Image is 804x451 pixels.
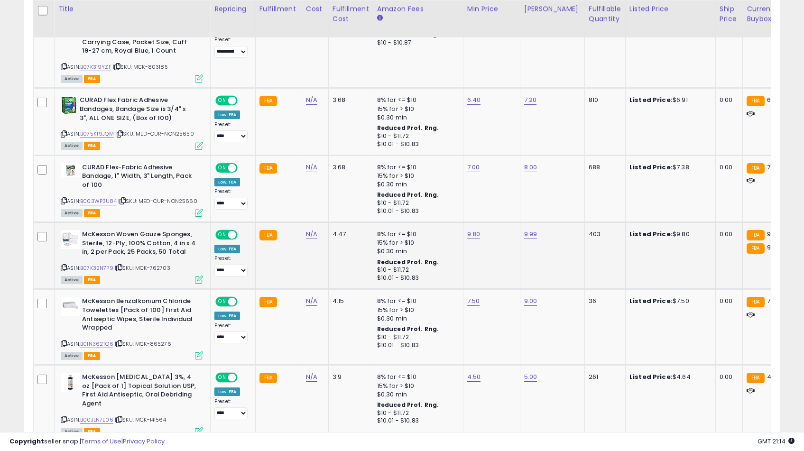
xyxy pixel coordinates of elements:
strong: Copyright [9,437,44,446]
span: ON [216,97,228,105]
span: | SKU: MCK-762703 [115,264,170,272]
div: [PERSON_NAME] [524,4,581,14]
small: Amazon Fees. [377,14,383,22]
div: 0.00 [720,373,735,381]
span: 7.38 [767,163,780,172]
b: Listed Price: [629,230,673,239]
div: Listed Price [629,4,712,14]
div: Ship Price [720,4,739,24]
span: All listings currently available for purchase on Amazon [61,276,83,284]
small: FBA [259,230,277,240]
div: 3.68 [333,163,366,172]
img: 31GuJZ7KbVL._SL40_.jpg [61,297,80,316]
a: B07K319YZF [80,63,111,71]
div: $0.30 min [377,390,456,399]
b: Reduced Prof. Rng. [377,325,439,333]
span: OFF [236,374,251,382]
a: 7.20 [524,95,537,105]
div: $10.01 - $10.83 [377,274,456,282]
span: All listings currently available for purchase on Amazon [61,352,83,360]
span: FBA [84,142,100,150]
b: Listed Price: [629,95,673,104]
b: Reduced Prof. Rng. [377,124,439,132]
small: FBA [747,373,764,383]
div: Title [58,4,206,14]
b: CURAD Flex Fabric Adhesive Bandages, Bandage Size is 3/4" x 3", ALL ONE SIZE, (Box of 100) [80,96,195,125]
div: 4.15 [333,297,366,305]
div: Fulfillment [259,4,298,14]
div: Low. FBA [214,387,240,396]
div: 8% for <= $10 [377,96,456,104]
img: 411BpPiQ9iL._SL40_.jpg [61,163,80,177]
a: 7.00 [467,163,480,172]
span: 2025-10-7 21:14 GMT [758,437,795,446]
b: Listed Price: [629,372,673,381]
a: 9.80 [467,230,481,239]
span: | SKU: MED-CUR-NON25650 [115,130,194,138]
div: 0.00 [720,230,735,239]
a: B075KT9JQM [80,130,114,138]
div: 15% for > $10 [377,172,456,180]
span: | SKU: MCK-803185 [113,63,168,71]
a: 6.40 [467,95,481,105]
div: 15% for > $10 [377,382,456,390]
div: $10 - $10.87 [377,39,456,47]
small: FBA [747,163,764,174]
div: 261 [589,373,618,381]
div: $10.01 - $10.83 [377,417,456,425]
div: ASIN: [61,11,203,82]
div: Preset: [214,398,248,420]
a: B01N362TQ6 [80,340,113,348]
div: 36 [589,297,618,305]
div: 3.9 [333,373,366,381]
span: OFF [236,231,251,239]
a: N/A [306,372,317,382]
div: 0.00 [720,163,735,172]
span: FBA [84,352,100,360]
small: FBA [259,96,277,106]
span: 9.79 [767,230,780,239]
b: Reduced Prof. Rng. [377,258,439,266]
div: ASIN: [61,96,203,148]
span: ON [216,298,228,306]
a: B003WP3U84 [80,197,117,205]
div: $7.38 [629,163,708,172]
div: 8% for <= $10 [377,163,456,172]
div: $6.91 [629,96,708,104]
span: ON [216,374,228,382]
div: 0.00 [720,96,735,104]
div: Preset: [214,37,248,58]
div: $10.01 - $10.83 [377,140,456,148]
div: $10 - $11.72 [377,266,456,274]
div: $10 - $11.72 [377,333,456,341]
b: McKesson Woven Gauze Sponges, Sterile, 12-Ply, 100% Cotton, 4 in x 4 in, 2 per Pack, 25 Packs, 50... [82,230,197,259]
div: 0.00 [720,297,735,305]
div: $9.80 [629,230,708,239]
div: Min Price [467,4,516,14]
div: seller snap | | [9,437,165,446]
span: 9.8 [767,243,776,252]
span: FBA [84,276,100,284]
small: FBA [747,230,764,240]
a: N/A [306,296,317,306]
img: 51JZ2Qo8GQL._SL40_.jpg [61,96,77,115]
div: $10 - $11.72 [377,199,456,207]
div: Preset: [214,255,248,276]
div: $0.30 min [377,180,456,189]
div: 403 [589,230,618,239]
span: | SKU: MED-CUR-NON25660 [118,197,197,205]
small: FBA [747,96,764,106]
a: B00JLN7E06 [80,416,113,424]
small: FBA [259,297,277,307]
a: Privacy Policy [123,437,165,446]
div: 3.68 [333,96,366,104]
b: Listed Price: [629,296,673,305]
span: OFF [236,164,251,172]
div: 15% for > $10 [377,306,456,314]
span: All listings currently available for purchase on Amazon [61,142,83,150]
span: OFF [236,97,251,105]
span: | SKU: MCK-865276 [115,340,171,348]
div: Fulfillable Quantity [589,4,621,24]
b: CURAD Flex-Fabric Adhesive Bandage, 1" Width, 3" Length, Pack of 100 [82,163,197,192]
div: $10.01 - $10.83 [377,207,456,215]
